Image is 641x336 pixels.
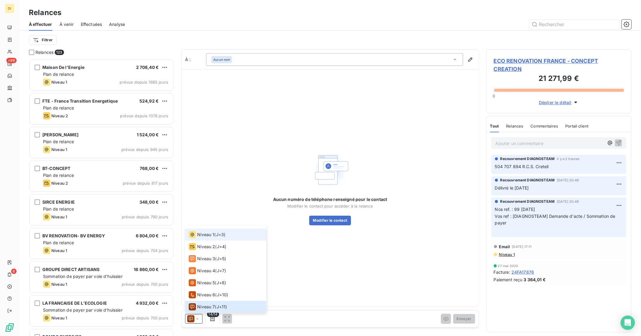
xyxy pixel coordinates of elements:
span: Niveau 6 [197,292,215,298]
span: Plan de relance [43,72,74,77]
span: Relances [506,124,523,128]
span: J+5 ) [217,256,226,262]
span: Niveau 1 [51,214,67,219]
span: Niveau 1 [51,248,67,253]
span: 14/14 [207,312,219,317]
span: Email [499,244,510,249]
span: prévue depuis 945 jours [121,147,168,152]
span: J+3 ) [216,232,226,238]
span: Niveau 5 [197,280,215,286]
span: prévue depuis 700 jours [122,316,168,320]
span: Niveau 2 [51,181,68,186]
span: [DATE] 20:49 [557,178,579,182]
span: Délivré le [DATE] [495,185,529,190]
span: BV RENOVATION- BV ENERGY [42,233,105,238]
span: Nos ref. : 99 [DATE] [495,207,535,212]
span: Paiement reçu [494,276,523,283]
span: Commentaires [531,124,558,128]
span: Niveau 1 [51,80,67,85]
h3: Relances [29,7,61,18]
span: Recouvrement DIAGNOSTEAM [500,177,555,183]
button: Filtrer [29,35,56,45]
span: +99 [6,58,17,63]
span: il y a 2 heures [557,157,579,161]
span: LA FRANCAISE DE L'ECOLOGIE [42,301,107,306]
span: Vos ref : [DIAGNOSTEAM] Demande d'acte / Sommation de payer [495,214,617,226]
span: Niveau 1 [51,147,67,152]
span: prévue depuis 1665 jours [120,80,168,85]
span: Niveau 7 [197,304,215,310]
em: Aucun nom [213,57,230,62]
div: ( [189,279,226,286]
span: ECO RENOVATION FRANCE - CONCEPT CREATION [494,57,624,73]
span: Effectuées [81,21,102,27]
span: Portail client [565,124,588,128]
span: GROUPE DIRECT ARTISANS [42,267,99,272]
span: 2 708,40 € [136,65,159,70]
span: prévue depuis 700 jours [122,282,168,287]
span: Analyse [109,21,125,27]
span: Niveau 1 [51,282,67,287]
img: Empty state [311,151,349,189]
span: Plan de relance [43,206,74,211]
input: Rechercher [529,20,619,29]
span: 6 804,00 € [136,233,159,238]
div: ( [189,267,226,274]
span: J+7 ) [217,268,226,274]
span: Aucun numéro de téléphone renseigné pour le contact [273,196,387,202]
span: J+4 ) [217,244,227,250]
span: Recouvrement DIAGNOSTEAM [500,156,555,162]
span: J+11 ) [217,304,227,310]
img: Logo LeanPay [5,323,14,332]
span: Niveau 1 [197,232,214,238]
span: Niveau 1 [499,252,515,257]
span: Sommation de payer par voie d'huissier [43,274,123,279]
span: Relances [35,49,53,55]
button: Envoyer [453,314,475,324]
span: 768,00 € [140,166,159,171]
span: prévue depuis 790 jours [122,214,168,219]
span: Plan de relance [43,105,74,110]
span: Niveau 1 [51,316,67,320]
span: À venir [60,21,74,27]
span: À effectuer [29,21,52,27]
span: Niveau 2 [197,244,215,250]
span: Facture : [494,269,510,275]
button: Déplier le détail [537,99,581,106]
span: J+10 ) [217,292,228,298]
div: ( [189,291,228,298]
span: 504 707 894 R.C.S. Creteil [495,164,549,169]
span: Plan de relance [43,139,74,144]
span: Sommation de payer par voie d'huissier [43,307,123,313]
span: 123 [55,50,64,55]
span: 3 364,01 € [524,276,546,283]
span: Niveau 4 [197,268,215,274]
span: Recouvrement DIAGNOSTEAM [500,199,555,204]
div: Open Intercom Messenger [621,316,635,330]
span: SIRCE ENERGIE [42,199,75,205]
button: Modifier le contact [309,216,351,225]
span: J+8 ) [217,280,226,286]
span: 348,00 € [139,199,159,205]
span: 24FA17876 [511,269,534,275]
span: 27 mai 2025 [498,264,518,268]
span: FTE - France Transition Energetique [42,98,118,103]
span: prévue depuis 1076 jours [120,113,168,118]
span: Plan de relance [43,173,74,178]
span: 6 [11,269,17,274]
h3: 21 271,99 € [494,73,624,85]
span: prévue depuis 817 jours [123,181,168,186]
span: prévue depuis 704 jours [122,248,168,253]
div: ( [189,231,225,238]
span: Plan de relance [43,240,74,245]
span: Tout [490,124,499,128]
span: Niveau 3 [197,256,215,262]
span: [PERSON_NAME] [42,132,78,137]
span: BT-CONCEPT [42,166,71,171]
label: À : [185,57,206,63]
span: 524,92 € [139,98,159,103]
span: [DATE] 17:11 [512,245,532,248]
span: Maison De l'Energie [42,65,84,70]
span: Niveau 2 [51,113,68,118]
span: 16 860,00 € [134,267,159,272]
